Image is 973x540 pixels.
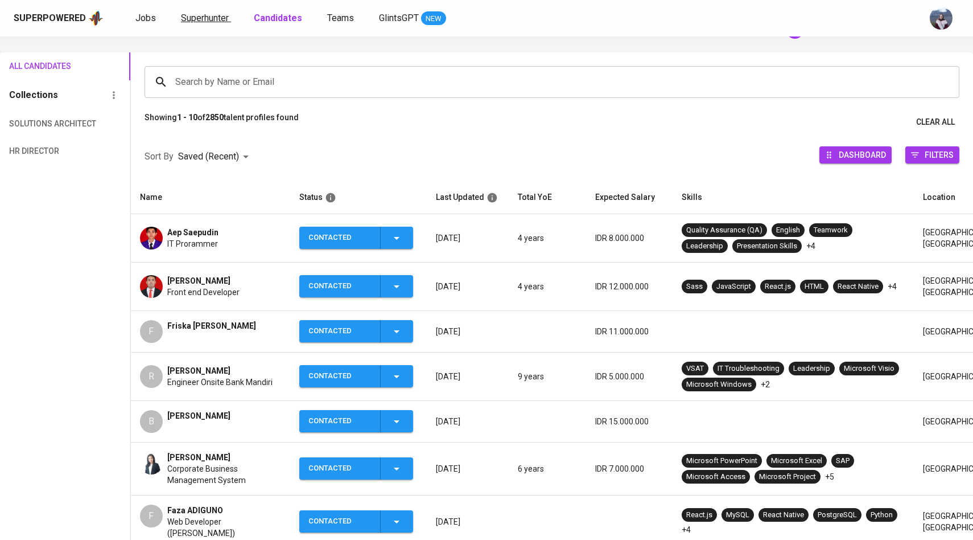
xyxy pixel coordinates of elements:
[254,13,302,23] b: Candidates
[167,463,281,486] span: Corporate Business Management System
[167,320,256,332] span: Friska [PERSON_NAME]
[518,463,577,474] p: 6 years
[135,11,158,26] a: Jobs
[793,363,830,374] div: Leadership
[595,232,663,244] p: IDR 8.000.000
[9,87,58,103] h6: Collections
[140,505,163,527] div: F
[595,416,663,427] p: IDR 15.000.000
[925,147,954,162] span: Filters
[595,326,663,337] p: IDR 11.000.000
[737,241,797,252] div: Presentation Skills
[145,150,174,163] p: Sort By
[716,281,751,292] div: JavaScript
[308,275,371,297] div: Contacted
[14,12,86,25] div: Superpowered
[844,363,894,374] div: Microsoft Visio
[686,456,757,467] div: Microsoft PowerPoint
[9,59,71,73] span: All Candidates
[14,10,104,27] a: Superpoweredapp logo
[595,371,663,382] p: IDR 5.000.000
[814,225,848,236] div: Teamwork
[916,115,955,129] span: Clear All
[763,510,804,521] div: React Native
[167,410,230,422] span: [PERSON_NAME]
[308,320,371,342] div: Contacted
[765,281,791,292] div: React.js
[140,320,163,343] div: F
[586,181,673,214] th: Expected Salary
[9,117,71,131] span: Solutions Architect
[178,150,239,163] p: Saved (Recent)
[167,238,218,249] span: IT Prorammer
[145,112,299,133] p: Showing of talent profiles found
[167,365,230,377] span: [PERSON_NAME]
[871,510,893,521] div: Python
[181,11,231,26] a: Superhunter
[686,363,704,374] div: VSAT
[140,275,163,298] img: dccfb96fefc283385104ffda97e01743.jpg
[254,11,304,26] a: Candidates
[806,240,815,252] p: +4
[178,146,253,167] div: Saved (Recent)
[686,225,762,236] div: Quality Assurance (QA)
[327,13,354,23] span: Teams
[436,281,500,292] p: [DATE]
[912,112,959,133] button: Clear All
[595,463,663,474] p: IDR 7.000.000
[818,510,857,521] div: PostgreSQL
[436,232,500,244] p: [DATE]
[819,146,892,163] button: Dashboard
[518,371,577,382] p: 9 years
[686,472,745,482] div: Microsoft Access
[686,510,712,521] div: React.js
[308,365,371,387] div: Contacted
[131,181,290,214] th: Name
[205,113,224,122] b: 2850
[167,452,230,463] span: [PERSON_NAME]
[436,416,500,427] p: [DATE]
[140,365,163,388] div: R
[379,13,419,23] span: GlintsGPT
[888,281,897,292] p: +4
[825,471,834,482] p: +5
[686,281,703,292] div: Sass
[327,11,356,26] a: Teams
[718,363,780,374] div: IT Troubleshooting
[518,232,577,244] p: 4 years
[167,227,218,238] span: Aep Saepudin
[839,147,886,162] span: Dashboard
[9,144,71,158] span: HR Director
[308,227,371,249] div: Contacted
[759,472,816,482] div: Microsoft Project
[299,410,413,432] button: Contacted
[299,457,413,480] button: Contacted
[167,275,230,287] span: [PERSON_NAME]
[427,181,509,214] th: Last Updated
[167,287,240,298] span: Front end Developer
[299,365,413,387] button: Contacted
[135,13,156,23] span: Jobs
[177,113,197,122] b: 1 - 10
[308,510,371,533] div: Contacted
[805,281,824,292] div: HTML
[299,320,413,342] button: Contacted
[379,11,446,26] a: GlintsGPT NEW
[421,13,446,24] span: NEW
[299,227,413,249] button: Contacted
[776,225,800,236] div: English
[140,410,163,433] div: B
[299,510,413,533] button: Contacted
[167,377,273,388] span: Engineer Onsite Bank Mandiri
[509,181,586,214] th: Total YoE
[836,456,850,467] div: SAP
[88,10,104,27] img: app logo
[308,410,371,432] div: Contacted
[436,463,500,474] p: [DATE]
[436,326,500,337] p: [DATE]
[686,241,723,252] div: Leadership
[181,13,229,23] span: Superhunter
[308,457,371,480] div: Contacted
[290,181,427,214] th: Status
[436,371,500,382] p: [DATE]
